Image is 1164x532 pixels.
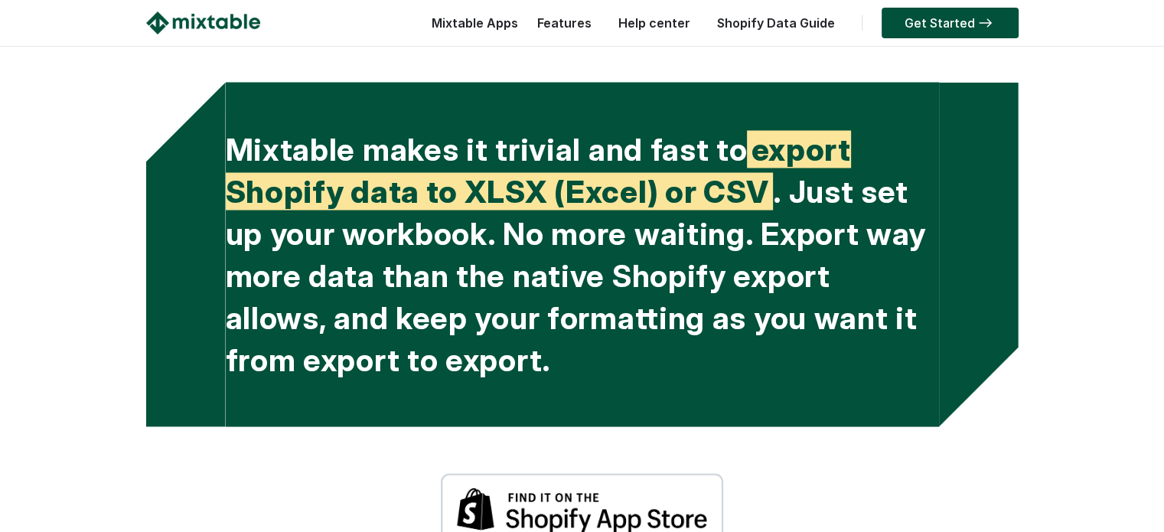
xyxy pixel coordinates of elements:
[530,15,599,31] a: Features
[709,15,843,31] a: Shopify Data Guide
[975,18,996,28] img: arrow-right.svg
[611,15,698,31] a: Help center
[882,8,1019,38] a: Get Started
[226,82,939,426] div: Mixtable makes it trivial and fast to . Just set up your workbook. No more waiting. Export way mo...
[424,11,518,42] div: Mixtable Apps
[146,11,260,34] img: Mixtable logo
